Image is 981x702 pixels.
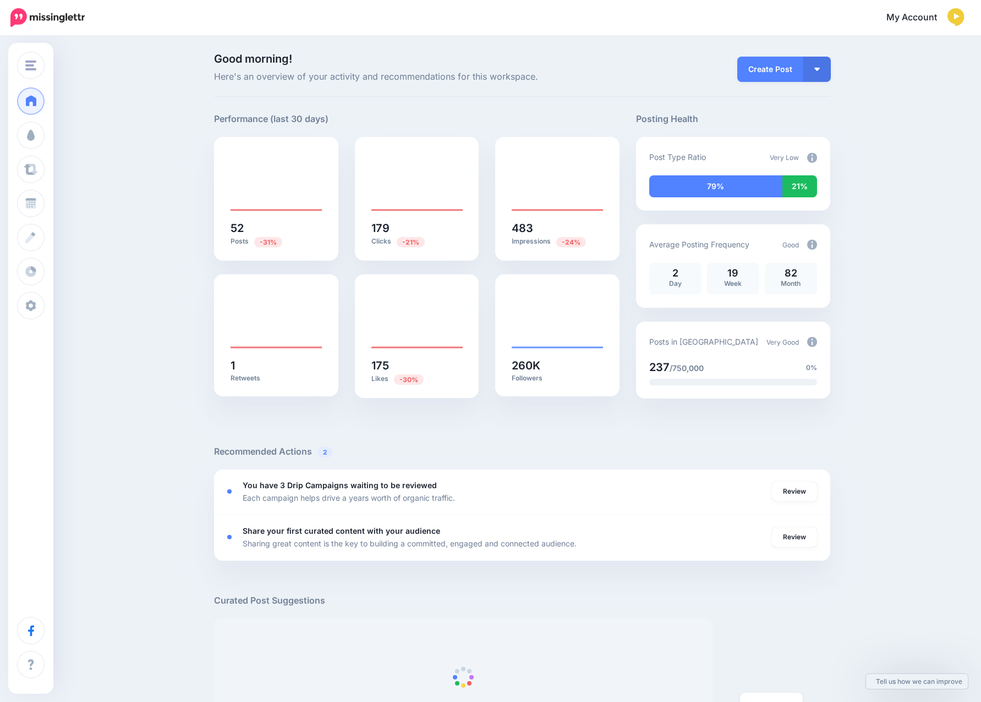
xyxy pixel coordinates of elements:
[866,674,968,689] a: Tell us how we can improve
[772,527,817,547] a: Review
[231,360,322,371] h5: 1
[371,374,463,384] p: Likes
[243,491,455,504] p: Each campaign helps drive a years worth of organic traffic.
[649,151,706,163] p: Post Type Ratio
[243,537,577,550] p: Sharing great content is the key to building a committed, engaged and connected audience.
[766,338,799,346] span: Very Good
[227,535,232,539] div: <div class='status-dot small red margin-right'></div>Error
[649,361,670,374] span: 237
[806,362,817,373] span: 0%
[25,60,36,70] img: menu.png
[770,153,799,162] span: Very Low
[770,268,812,278] p: 82
[214,112,328,126] h5: Performance (last 30 days)
[371,223,463,234] h5: 179
[231,223,322,234] h5: 52
[214,70,620,84] span: Here's an overview of your activity and recommendations for this workspace.
[10,8,85,27] img: Missinglettr
[227,489,232,494] div: <div class='status-dot small red margin-right'></div>Error
[724,279,742,288] span: Week
[782,175,817,197] div: 21% of your posts in the last 30 days were manually created (i.e. were not from Drip Campaigns or...
[807,153,817,163] img: info-circle-grey.png
[655,268,696,278] p: 2
[807,240,817,250] img: info-circle-grey.png
[713,268,754,278] p: 19
[782,241,799,249] span: Good
[317,447,333,457] span: 2
[394,374,424,385] span: Previous period: 249
[371,360,463,371] h5: 175
[807,337,817,347] img: info-circle-grey.png
[512,236,603,247] p: Impressions
[254,237,282,247] span: Previous period: 75
[649,335,758,348] p: Posts in [GEOGRAPHIC_DATA]
[371,236,463,247] p: Clicks
[772,482,817,501] a: Review
[875,4,964,31] a: My Account
[214,52,292,65] span: Good morning!
[214,445,830,458] h5: Recommended Actions
[397,237,425,247] span: Previous period: 226
[670,363,704,373] span: /750,000
[243,480,437,490] b: You have 3 Drip Campaigns waiting to be reviewed
[636,112,830,126] h5: Posting Health
[737,57,803,82] a: Create Post
[669,279,682,288] span: Day
[231,374,322,383] p: Retweets
[649,238,749,251] p: Average Posting Frequency
[512,374,603,383] p: Followers
[649,175,782,197] div: 79% of your posts in the last 30 days have been from Drip Campaigns
[231,236,322,247] p: Posts
[214,594,830,607] h5: Curated Post Suggestions
[512,360,603,371] h5: 260K
[556,237,586,247] span: Previous period: 639
[781,279,801,288] span: Month
[814,68,820,71] img: arrow-down-white.png
[512,223,603,234] h5: 483
[243,526,440,535] b: Share your first curated content with your audience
